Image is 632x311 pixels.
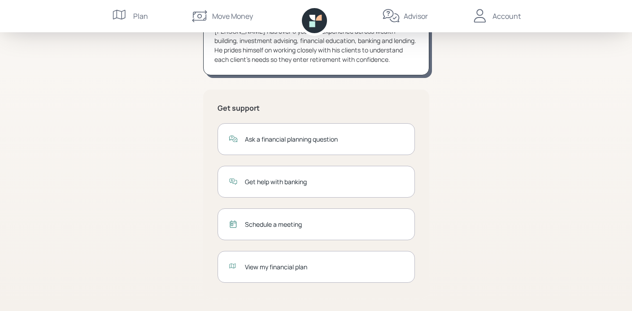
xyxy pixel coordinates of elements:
div: View my financial plan [245,262,404,272]
div: Ask a financial planning question [245,134,404,144]
div: [PERSON_NAME] has over 8 years of experience across wealth building, investment advising, financi... [214,26,418,64]
div: Move Money [212,11,253,22]
div: Get help with banking [245,177,404,186]
div: Advisor [404,11,428,22]
div: Schedule a meeting [245,220,404,229]
div: Plan [133,11,148,22]
div: Account [493,11,521,22]
h5: Get support [218,104,415,112]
